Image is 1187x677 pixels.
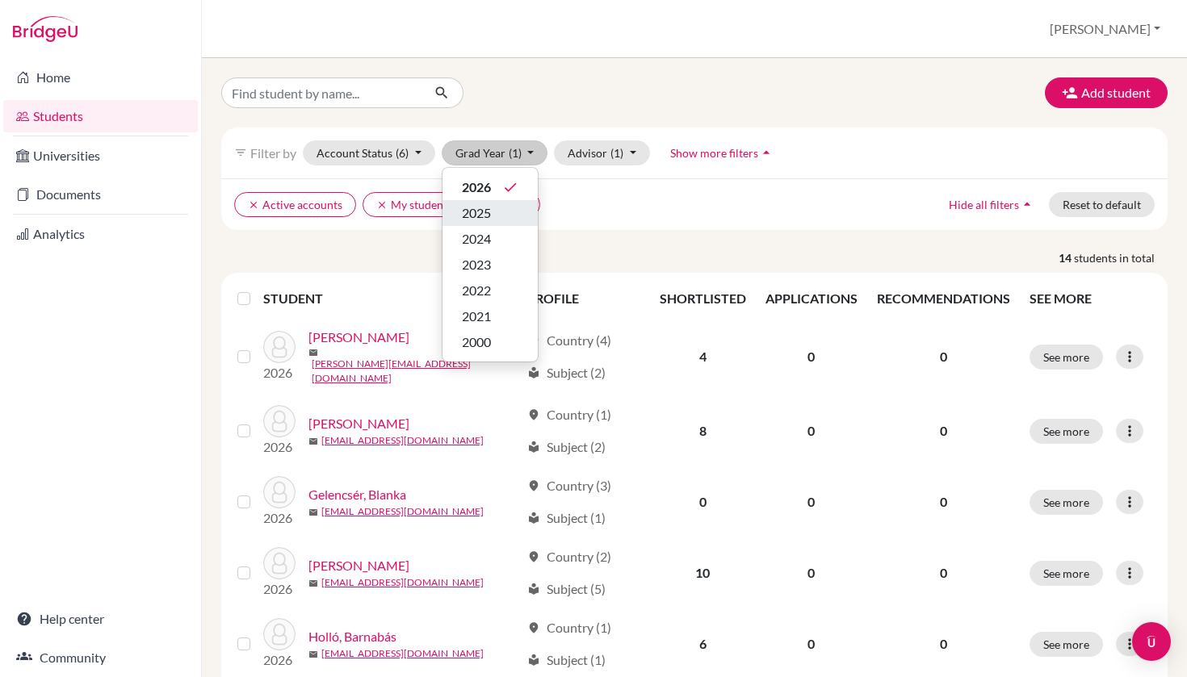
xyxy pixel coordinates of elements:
button: 2000 [443,329,538,355]
div: Subject (2) [527,437,606,457]
td: 0 [650,466,756,537]
span: 2026 [462,178,491,197]
img: Boros, Annamária [263,331,296,363]
td: 0 [756,466,867,537]
span: Hide all filters [949,198,1019,211]
th: PROFILE [518,279,650,318]
span: location_on [527,550,540,563]
th: SHORTLISTED [650,279,756,318]
a: Community [3,641,198,674]
span: local_library [527,441,540,453]
a: [EMAIL_ADDRESS][DOMAIN_NAME] [321,504,484,519]
td: 0 [756,395,867,466]
div: Country (3) [527,476,611,495]
p: 0 [877,347,1010,366]
img: Holló, Barnabás [263,618,296,650]
p: 0 [877,634,1010,654]
a: Holló, Barnabás [308,627,396,646]
span: 2021 [462,307,491,326]
th: STUDENT [263,279,518,318]
button: Reset to default [1049,192,1155,217]
span: location_on [527,408,540,421]
button: See more [1030,345,1103,370]
i: done [502,179,518,195]
button: 2021 [443,303,538,329]
div: Country (1) [527,405,611,424]
div: Open Intercom Messenger [1132,622,1171,661]
span: local_library [527,512,540,524]
span: mail [308,348,318,357]
div: Subject (5) [527,579,606,599]
i: arrow_drop_up [758,144,774,161]
a: [PERSON_NAME] [308,328,409,347]
div: Subject (1) [527,650,606,670]
a: [EMAIL_ADDRESS][DOMAIN_NAME] [321,575,484,590]
span: (1) [509,146,522,160]
button: See more [1030,490,1103,515]
td: 10 [650,537,756,608]
a: Gelencsér, Blanka [308,485,406,504]
button: See more [1030,419,1103,444]
input: Find student by name... [221,77,422,108]
span: (6) [396,146,409,160]
button: Account Status(6) [303,140,435,165]
p: 0 [877,421,1010,441]
button: 2026done [443,174,538,200]
p: 0 [877,563,1010,583]
span: 2023 [462,255,491,274]
div: Subject (1) [527,508,606,528]
button: 2025 [443,200,538,226]
a: Students [3,100,198,132]
img: Domonkos, Luca [263,405,296,437]
button: Advisor(1) [554,140,650,165]
i: filter_list [234,146,247,159]
span: students in total [1074,249,1168,266]
span: Filter by [250,145,296,161]
span: mail [308,579,318,588]
button: 2023 [443,252,538,278]
button: 2024 [443,226,538,252]
img: Bridge-U [13,16,78,42]
button: See more [1030,561,1103,586]
button: Hide all filtersarrow_drop_up [935,192,1049,217]
a: [PERSON_NAME] [308,414,409,433]
i: clear [376,199,388,211]
a: Analytics [3,218,198,250]
a: [EMAIL_ADDRESS][DOMAIN_NAME] [321,646,484,661]
div: Grad Year(1) [442,167,539,362]
i: clear [248,199,259,211]
div: Country (2) [527,547,611,566]
span: 2000 [462,332,491,352]
span: location_on [527,621,540,634]
button: See more [1030,632,1103,657]
img: Gelencsér, Blanka [263,476,296,508]
span: 2025 [462,203,491,223]
span: local_library [527,583,540,596]
div: Country (1) [527,618,611,637]
p: 2026 [263,437,296,457]
th: APPLICATIONS [756,279,867,318]
div: Country (4) [527,331,611,350]
a: Universities [3,140,198,172]
p: 2026 [263,579,296,599]
a: Documents [3,178,198,211]
button: 2022 [443,278,538,303]
span: local_library [527,366,540,379]
td: 0 [756,537,867,608]
td: 0 [756,318,867,395]
button: [PERSON_NAME] [1042,14,1168,44]
span: Show more filters [670,146,758,160]
button: clearActive accounts [234,192,356,217]
th: SEE MORE [1020,279,1161,318]
p: 2026 [263,363,296,382]
span: mail [308,437,318,446]
button: Add student [1045,77,1168,108]
a: [PERSON_NAME] [308,556,409,575]
td: 4 [650,318,756,395]
td: 8 [650,395,756,466]
span: mail [308,650,318,659]
div: Subject (2) [527,363,606,382]
a: Help center [3,603,198,635]
button: Show more filtersarrow_drop_up [656,140,788,165]
span: (1) [610,146,623,160]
